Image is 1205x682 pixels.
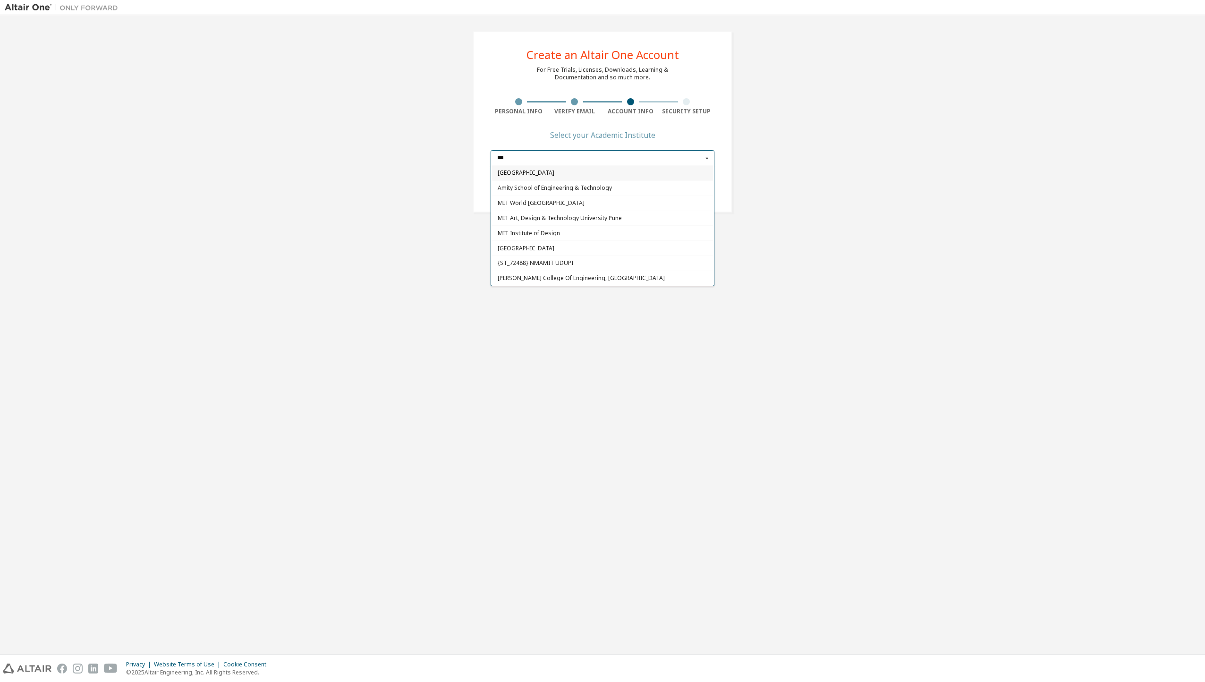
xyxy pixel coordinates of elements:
[498,246,708,251] span: [GEOGRAPHIC_DATA]
[498,215,708,221] span: MIT Art, Design & Technology University Pune
[491,108,547,115] div: Personal Info
[602,108,659,115] div: Account Info
[154,661,223,668] div: Website Terms of Use
[498,230,708,236] span: MIT Institute of Design
[223,661,272,668] div: Cookie Consent
[126,668,272,676] p: © 2025 Altair Engineering, Inc. All Rights Reserved.
[537,66,668,81] div: For Free Trials, Licenses, Downloads, Learning & Documentation and so much more.
[5,3,123,12] img: Altair One
[57,664,67,673] img: facebook.svg
[526,49,679,60] div: Create an Altair One Account
[498,275,708,281] span: [PERSON_NAME] College Of Engineering, [GEOGRAPHIC_DATA]
[126,661,154,668] div: Privacy
[498,185,708,191] span: Amity School of Engineering & Technology
[73,664,83,673] img: instagram.svg
[498,200,708,206] span: MIT World [GEOGRAPHIC_DATA]
[498,170,708,176] span: [GEOGRAPHIC_DATA]
[498,261,708,266] span: {ST_72488} NMAMIT UDUPI
[88,664,98,673] img: linkedin.svg
[659,108,715,115] div: Security Setup
[547,108,603,115] div: Verify Email
[104,664,118,673] img: youtube.svg
[3,664,51,673] img: altair_logo.svg
[550,132,655,138] div: Select your Academic Institute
